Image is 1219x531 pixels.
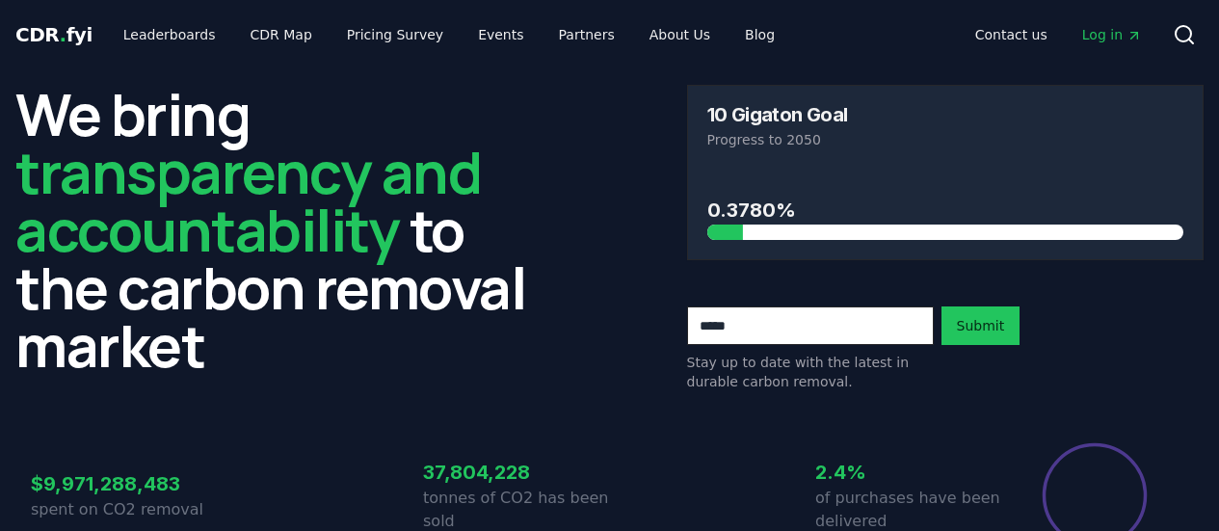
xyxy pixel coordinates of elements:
[941,306,1020,345] button: Submit
[634,17,726,52] a: About Us
[1082,25,1142,44] span: Log in
[543,17,630,52] a: Partners
[15,21,93,48] a: CDR.fyi
[108,17,790,52] nav: Main
[707,196,1184,225] h3: 0.3780%
[60,23,66,46] span: .
[108,17,231,52] a: Leaderboards
[31,498,218,521] p: spent on CO2 removal
[423,458,610,487] h3: 37,804,228
[31,469,218,498] h3: $9,971,288,483
[960,17,1063,52] a: Contact us
[1067,17,1157,52] a: Log in
[235,17,328,52] a: CDR Map
[15,132,481,269] span: transparency and accountability
[15,85,533,374] h2: We bring to the carbon removal market
[15,23,93,46] span: CDR fyi
[331,17,459,52] a: Pricing Survey
[687,353,934,391] p: Stay up to date with the latest in durable carbon removal.
[729,17,790,52] a: Blog
[815,458,1002,487] h3: 2.4%
[707,105,848,124] h3: 10 Gigaton Goal
[463,17,539,52] a: Events
[707,130,1184,149] p: Progress to 2050
[960,17,1157,52] nav: Main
